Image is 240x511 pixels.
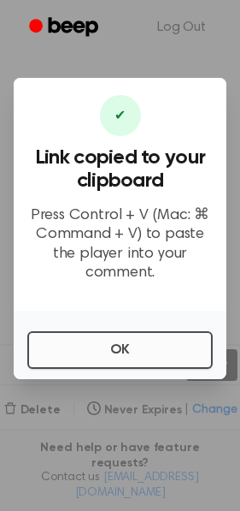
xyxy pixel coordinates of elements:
[100,95,141,136] div: ✔
[27,206,213,283] p: Press Control + V (Mac: ⌘ Command + V) to paste the player into your comment.
[17,11,114,45] a: Beep
[140,7,223,48] a: Log Out
[27,331,213,369] button: OK
[27,146,213,193] h3: Link copied to your clipboard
